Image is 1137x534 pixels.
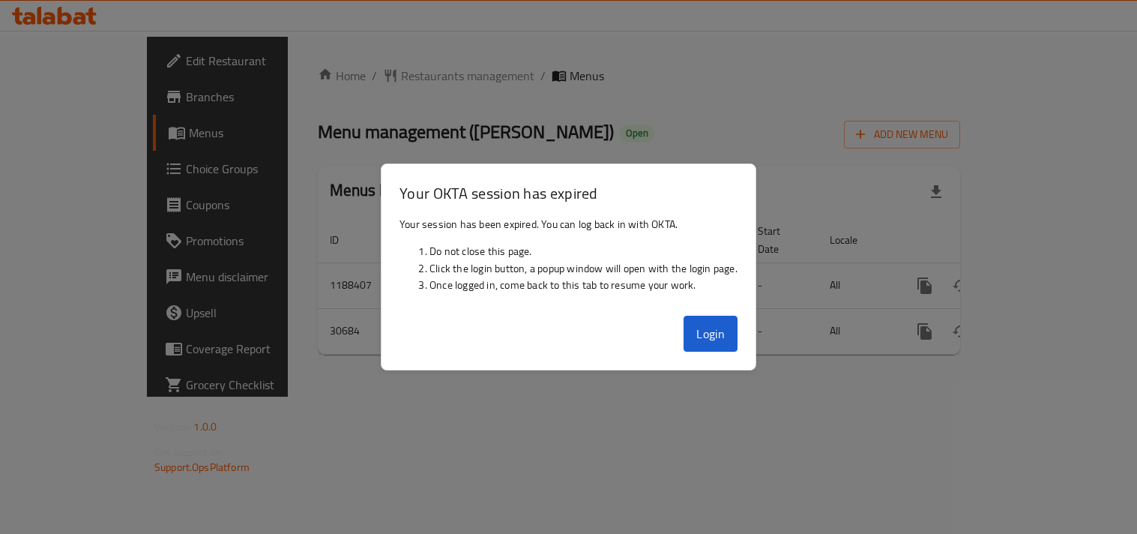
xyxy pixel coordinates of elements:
li: Do not close this page. [429,243,738,259]
li: Once logged in, come back to this tab to resume your work. [429,277,738,293]
h3: Your OKTA session has expired [399,182,738,204]
div: Your session has been expired. You can log back in with OKTA. [381,210,756,310]
li: Click the login button, a popup window will open with the login page. [429,260,738,277]
button: Login [684,316,738,352]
